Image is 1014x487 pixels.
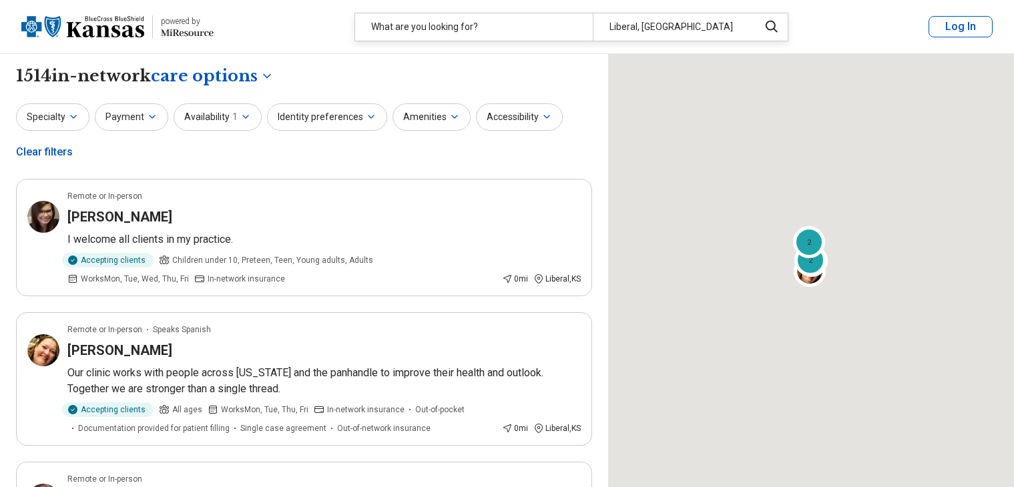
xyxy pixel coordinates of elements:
div: 0 mi [502,273,528,285]
span: Children under 10, Preteen, Teen, Young adults, Adults [172,254,373,266]
div: powered by [161,15,214,27]
span: 1 [232,110,238,124]
button: Care options [151,65,274,87]
div: What are you looking for? [355,13,593,41]
button: Amenities [393,103,471,131]
div: 2 [793,226,825,258]
img: Blue Cross Blue Shield Kansas [21,11,144,43]
button: Specialty [16,103,89,131]
p: I welcome all clients in my practice. [67,231,581,248]
p: Remote or In-person [67,473,142,485]
span: All ages [172,404,202,416]
a: Blue Cross Blue Shield Kansaspowered by [21,11,214,43]
h3: [PERSON_NAME] [67,341,172,360]
button: Log In [929,16,993,37]
span: Documentation provided for patient filling [78,422,230,434]
div: 2 [794,244,826,276]
span: In-network insurance [327,404,405,416]
button: Availability1 [174,103,262,131]
p: Remote or In-person [67,190,142,202]
button: Accessibility [476,103,563,131]
span: Works Mon, Tue, Wed, Thu, Fri [81,273,189,285]
button: Payment [95,103,168,131]
div: Liberal , KS [533,422,581,434]
button: Identity preferences [267,103,387,131]
span: In-network insurance [208,273,285,285]
div: 0 mi [502,422,528,434]
div: Liberal , KS [533,273,581,285]
span: Out-of-pocket [415,404,465,416]
span: Out-of-network insurance [337,422,431,434]
div: Clear filters [16,136,73,168]
span: Speaks Spanish [153,324,211,336]
p: Remote or In-person [67,324,142,336]
p: Our clinic works with people across [US_STATE] and the panhandle to improve their health and outl... [67,365,581,397]
h3: [PERSON_NAME] [67,207,172,226]
div: Accepting clients [62,253,154,268]
div: Liberal, [GEOGRAPHIC_DATA] [593,13,751,41]
span: Single case agreement [240,422,326,434]
div: Accepting clients [62,402,154,417]
span: Works Mon, Tue, Thu, Fri [221,404,308,416]
h1: 1514 in-network [16,65,274,87]
span: care options [151,65,258,87]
